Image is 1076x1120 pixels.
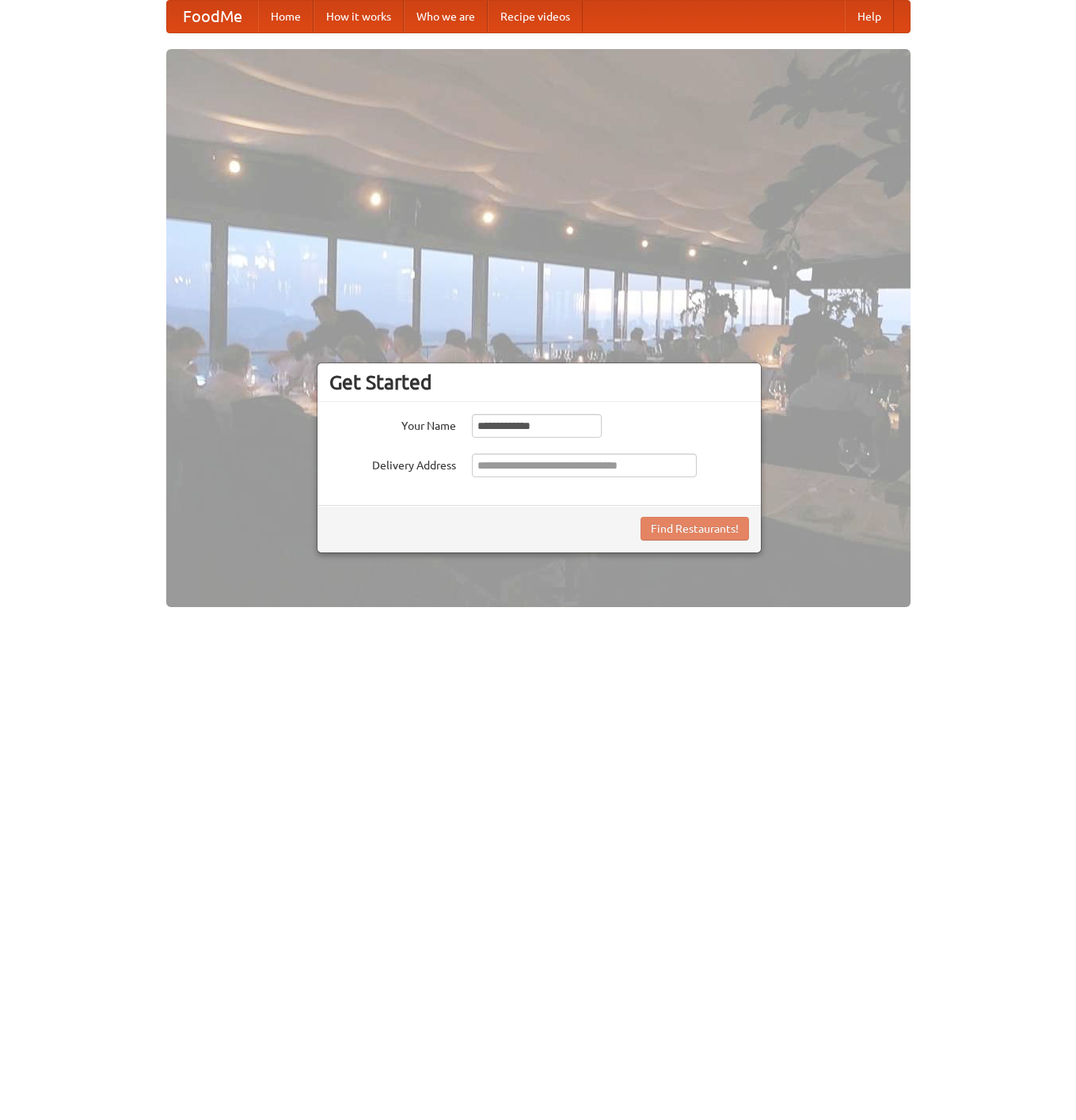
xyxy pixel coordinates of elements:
[488,1,583,32] a: Recipe videos
[845,1,894,32] a: Help
[329,370,749,394] h3: Get Started
[641,517,749,541] button: Find Restaurants!
[167,1,258,32] a: FoodMe
[329,454,456,473] label: Delivery Address
[314,1,404,32] a: How it works
[329,414,456,434] label: Your Name
[258,1,314,32] a: Home
[404,1,488,32] a: Who we are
